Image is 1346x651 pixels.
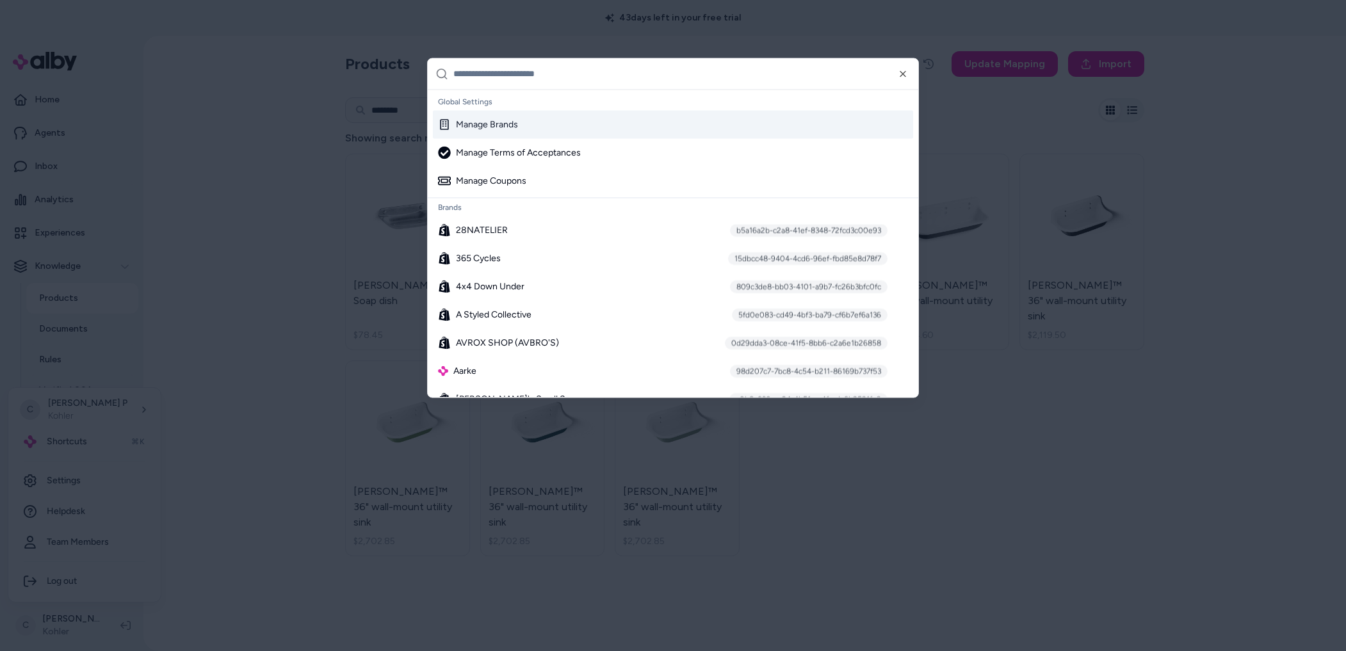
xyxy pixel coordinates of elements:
[730,223,888,236] div: b5a16a2b-c2a8-41ef-8348-72fcd3c00e93
[730,280,888,293] div: 809c3de8-bb03-4101-a9b7-fc26b3bfc0fc
[732,308,888,321] div: 5fd0e083-cd49-4bf3-ba79-cf6b7ef6a136
[725,336,888,349] div: 0d29dda3-08ce-41f5-8bb6-c2a6e1b26858
[453,364,476,377] span: Aarke
[438,174,526,187] div: Manage Coupons
[433,92,913,110] div: Global Settings
[433,198,913,216] div: Brands
[456,223,508,236] span: 28NATELIER
[728,252,888,264] div: 15dbcc48-9404-4cd6-96ef-fbd85e8d78f7
[456,336,559,349] span: AVROX SHOP (AVBRO'S)
[456,280,524,293] span: 4x4 Down Under
[730,364,888,377] div: 98d207c7-7bc8-4c54-b211-86169b737f53
[438,366,448,376] img: alby Logo
[729,392,888,405] div: a0b8a630-ca94-4b51-ac4f-adc6b2521fe2
[456,308,531,321] span: A Styled Collective
[438,118,518,131] div: Manage Brands
[456,392,596,405] span: [PERSON_NAME]'s Swell Segways
[456,252,501,264] span: 365 Cycles
[438,146,581,159] div: Manage Terms of Acceptances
